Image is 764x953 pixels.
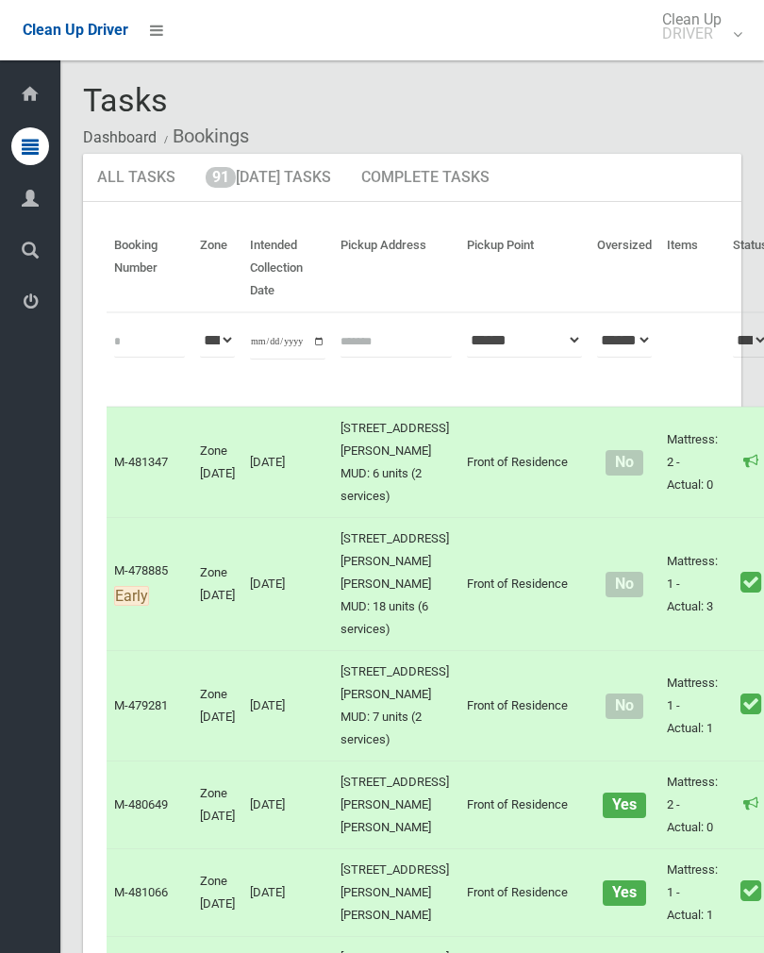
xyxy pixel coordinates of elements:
[333,225,459,312] th: Pickup Address
[459,407,590,518] td: Front of Residence
[740,878,761,903] i: Booking marked as collected.
[83,128,157,146] a: Dashboard
[206,167,236,188] span: 91
[740,570,761,594] i: Booking marked as collected.
[114,586,149,606] span: Early
[333,407,459,518] td: [STREET_ADDRESS][PERSON_NAME] MUD: 6 units (2 services)
[242,407,333,518] td: [DATE]
[191,154,345,203] a: 91[DATE] Tasks
[597,455,652,471] h4: Normal sized
[662,26,722,41] small: DRIVER
[459,518,590,651] td: Front of Residence
[597,698,652,714] h4: Normal sized
[740,692,761,716] i: Booking marked as collected.
[107,651,192,761] td: M-479281
[659,651,725,761] td: Mattress: 1 - Actual: 1
[597,577,652,593] h4: Normal sized
[242,651,333,761] td: [DATE]
[23,21,128,39] span: Clean Up Driver
[192,225,242,312] th: Zone
[107,225,192,312] th: Booking Number
[159,119,249,154] li: Bookings
[659,761,725,849] td: Mattress: 2 - Actual: 0
[192,518,242,651] td: Zone [DATE]
[83,81,168,119] span: Tasks
[242,225,333,312] th: Intended Collection Date
[459,761,590,849] td: Front of Residence
[242,849,333,937] td: [DATE]
[83,154,190,203] a: All Tasks
[459,225,590,312] th: Pickup Point
[107,407,192,518] td: M-481347
[659,849,725,937] td: Mattress: 1 - Actual: 1
[659,518,725,651] td: Mattress: 1 - Actual: 3
[459,849,590,937] td: Front of Residence
[333,849,459,937] td: [STREET_ADDRESS][PERSON_NAME][PERSON_NAME]
[107,518,192,651] td: M-478885
[192,651,242,761] td: Zone [DATE]
[597,797,652,813] h4: Oversized
[333,651,459,761] td: [STREET_ADDRESS][PERSON_NAME] MUD: 7 units (2 services)
[23,16,128,44] a: Clean Up Driver
[590,225,659,312] th: Oversized
[606,572,642,597] span: No
[606,694,642,719] span: No
[459,651,590,761] td: Front of Residence
[333,761,459,849] td: [STREET_ADDRESS][PERSON_NAME][PERSON_NAME]
[242,761,333,849] td: [DATE]
[333,518,459,651] td: [STREET_ADDRESS][PERSON_NAME][PERSON_NAME] MUD: 18 units (6 services)
[653,12,740,41] span: Clean Up
[603,880,645,906] span: Yes
[192,849,242,937] td: Zone [DATE]
[192,407,242,518] td: Zone [DATE]
[603,793,645,818] span: Yes
[107,761,192,849] td: M-480649
[606,450,642,476] span: No
[659,407,725,518] td: Mattress: 2 - Actual: 0
[347,154,504,203] a: Complete Tasks
[242,518,333,651] td: [DATE]
[107,849,192,937] td: M-481066
[597,885,652,901] h4: Oversized
[192,761,242,849] td: Zone [DATE]
[659,225,725,312] th: Items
